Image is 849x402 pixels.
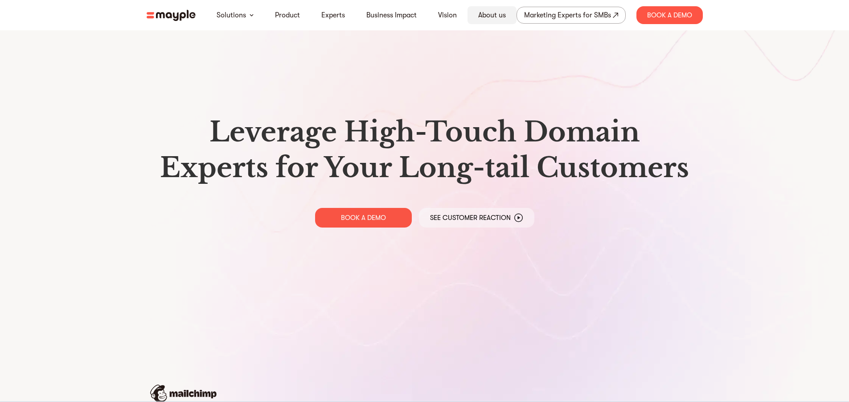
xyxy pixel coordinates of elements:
[315,208,412,228] a: BOOK A DEMO
[321,10,345,21] a: Experts
[517,7,626,24] a: Marketing Experts for SMBs
[217,10,246,21] a: Solutions
[438,10,457,21] a: Vision
[636,6,703,24] div: Book A Demo
[478,10,506,21] a: About us
[250,14,254,17] img: arrow-down
[366,10,417,21] a: Business Impact
[430,213,511,222] p: See Customer Reaction
[147,10,196,21] img: mayple-logo
[341,213,386,222] p: BOOK A DEMO
[419,208,534,228] a: See Customer Reaction
[524,9,611,21] div: Marketing Experts for SMBs
[275,10,300,21] a: Product
[154,114,696,186] h1: Leverage High-Touch Domain Experts for Your Long-tail Customers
